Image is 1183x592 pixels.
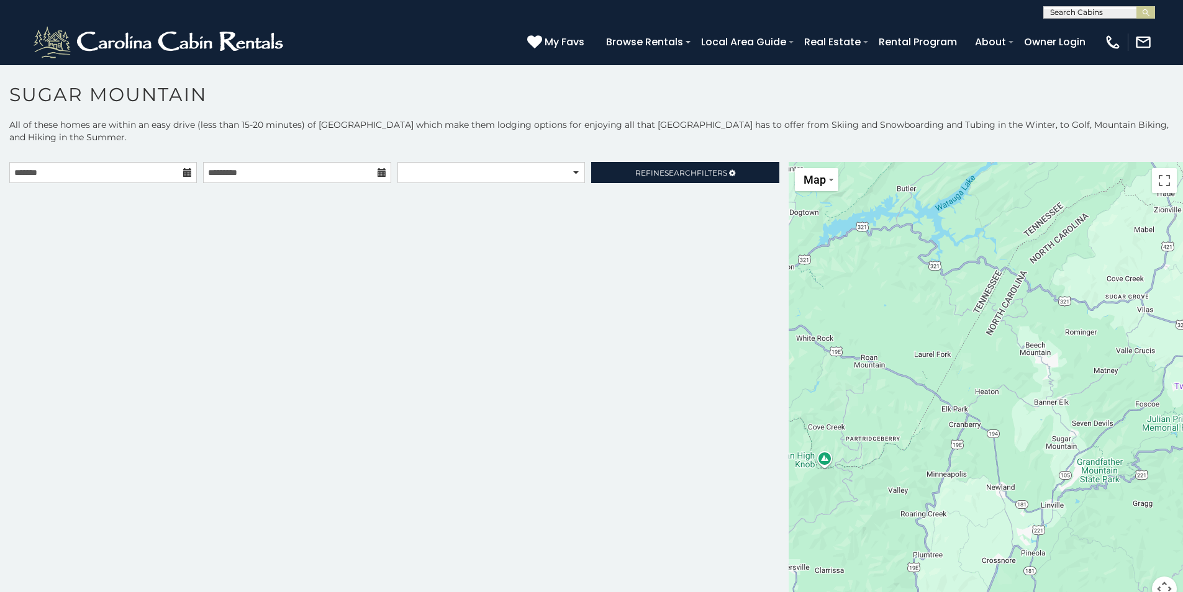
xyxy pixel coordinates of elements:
img: White-1-2.png [31,24,289,61]
a: Local Area Guide [695,31,792,53]
a: RefineSearchFilters [591,162,779,183]
a: Browse Rentals [600,31,689,53]
button: Change map style [795,168,838,191]
span: Search [664,168,697,177]
a: About [969,31,1012,53]
img: phone-regular-white.png [1104,34,1122,51]
a: Real Estate [798,31,867,53]
img: mail-regular-white.png [1135,34,1152,51]
span: My Favs [545,34,584,50]
a: Rental Program [873,31,963,53]
span: Refine Filters [635,168,727,177]
button: Toggle fullscreen view [1152,168,1177,193]
a: Owner Login [1018,31,1092,53]
a: My Favs [527,34,587,50]
span: Map [804,173,826,186]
